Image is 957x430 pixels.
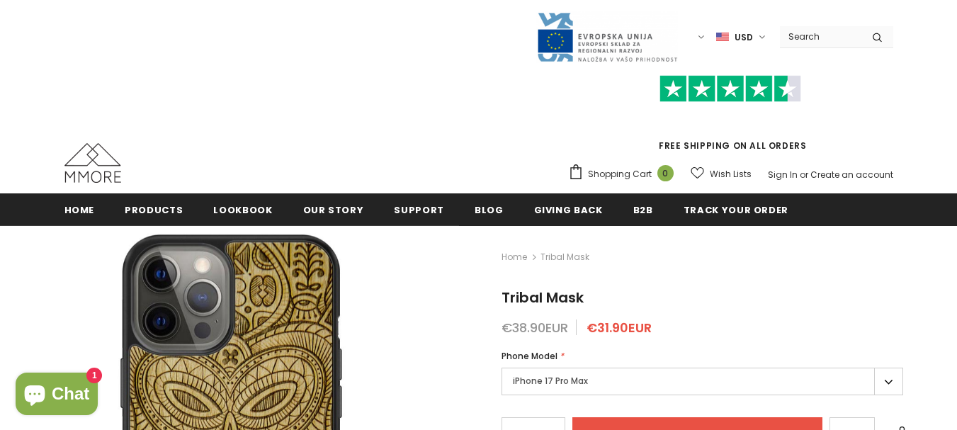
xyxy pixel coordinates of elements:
[125,203,183,217] span: Products
[213,203,272,217] span: Lookbook
[536,30,678,43] a: Javni Razpis
[303,203,364,217] span: Our Story
[691,162,752,186] a: Wish Lists
[568,102,893,139] iframe: Customer reviews powered by Trustpilot
[213,193,272,225] a: Lookbook
[659,75,801,103] img: Trust Pilot Stars
[11,373,102,419] inbox-online-store-chat: Shopify online store chat
[475,193,504,225] a: Blog
[735,30,753,45] span: USD
[657,165,674,181] span: 0
[64,143,121,183] img: MMORE Cases
[536,11,678,63] img: Javni Razpis
[394,193,444,225] a: support
[633,203,653,217] span: B2B
[502,350,557,362] span: Phone Model
[394,203,444,217] span: support
[568,81,893,152] span: FREE SHIPPING ON ALL ORDERS
[684,203,788,217] span: Track your order
[768,169,798,181] a: Sign In
[568,164,681,185] a: Shopping Cart 0
[534,193,603,225] a: Giving back
[800,169,808,181] span: or
[716,31,729,43] img: USD
[810,169,893,181] a: Create an account
[587,319,652,336] span: €31.90EUR
[502,319,568,336] span: €38.90EUR
[64,203,95,217] span: Home
[633,193,653,225] a: B2B
[502,368,903,395] label: iPhone 17 Pro Max
[710,167,752,181] span: Wish Lists
[64,193,95,225] a: Home
[588,167,652,181] span: Shopping Cart
[540,249,589,266] span: Tribal Mask
[684,193,788,225] a: Track your order
[502,249,527,266] a: Home
[475,203,504,217] span: Blog
[303,193,364,225] a: Our Story
[534,203,603,217] span: Giving back
[125,193,183,225] a: Products
[502,288,584,307] span: Tribal Mask
[780,26,861,47] input: Search Site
